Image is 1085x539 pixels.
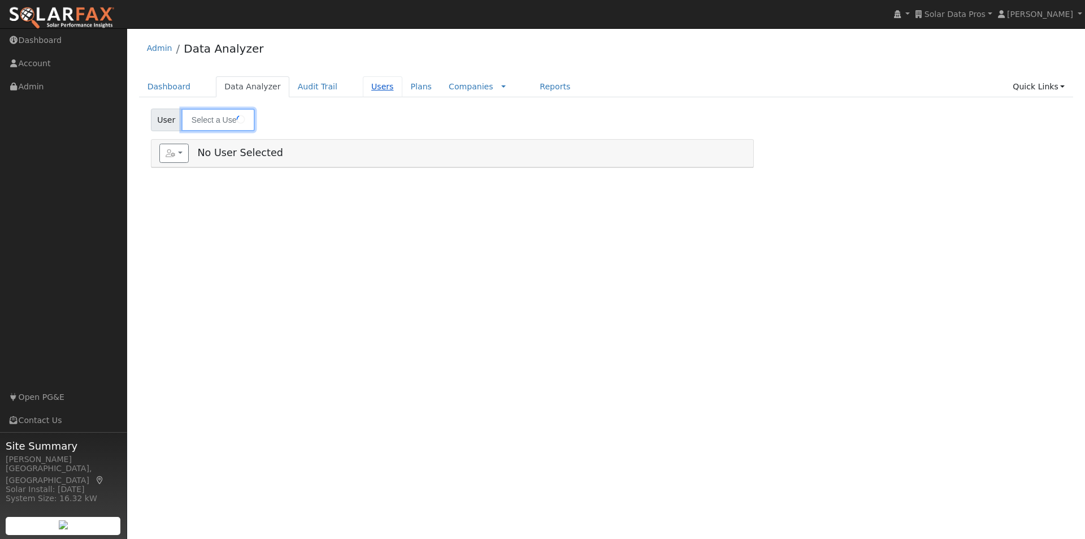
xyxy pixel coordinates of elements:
[363,76,402,97] a: Users
[402,76,440,97] a: Plans
[6,484,121,495] div: Solar Install: [DATE]
[151,109,182,131] span: User
[6,438,121,454] span: Site Summary
[8,6,115,30] img: SolarFax
[147,44,172,53] a: Admin
[59,520,68,529] img: retrieve
[6,463,121,486] div: [GEOGRAPHIC_DATA], [GEOGRAPHIC_DATA]
[159,144,745,163] h5: No User Selected
[6,493,121,504] div: System Size: 16.32 kW
[1004,76,1073,97] a: Quick Links
[531,76,579,97] a: Reports
[1007,10,1073,19] span: [PERSON_NAME]
[289,76,346,97] a: Audit Trail
[181,109,255,131] input: Select a User
[449,82,493,91] a: Companies
[139,76,199,97] a: Dashboard
[184,42,263,55] a: Data Analyzer
[95,476,105,485] a: Map
[216,76,289,97] a: Data Analyzer
[6,454,121,465] div: [PERSON_NAME]
[925,10,986,19] span: Solar Data Pros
